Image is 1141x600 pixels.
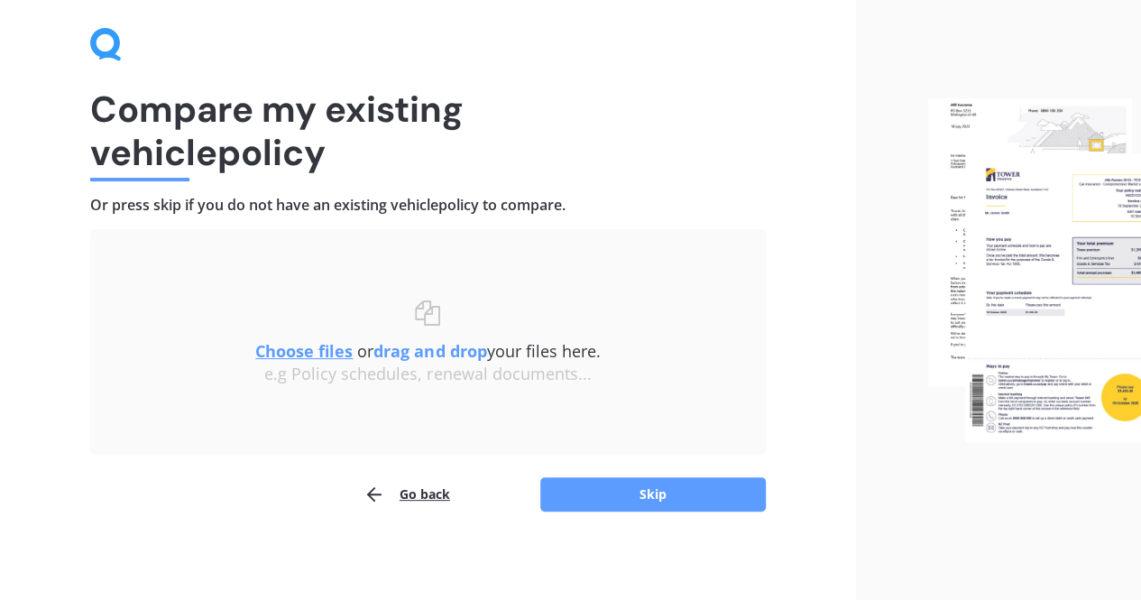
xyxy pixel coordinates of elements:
h4: Or press skip if you do not have an existing vehicle policy to compare. [90,196,766,215]
b: drag and drop [373,340,486,362]
h1: Compare my existing vehicle policy [90,88,766,174]
img: files.webp [928,98,1141,442]
span: or your files here. [255,340,600,362]
button: Go back [363,476,450,512]
u: Choose files [255,340,353,362]
div: e.g Policy schedules, renewal documents... [126,365,730,384]
button: Skip [540,477,766,512]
